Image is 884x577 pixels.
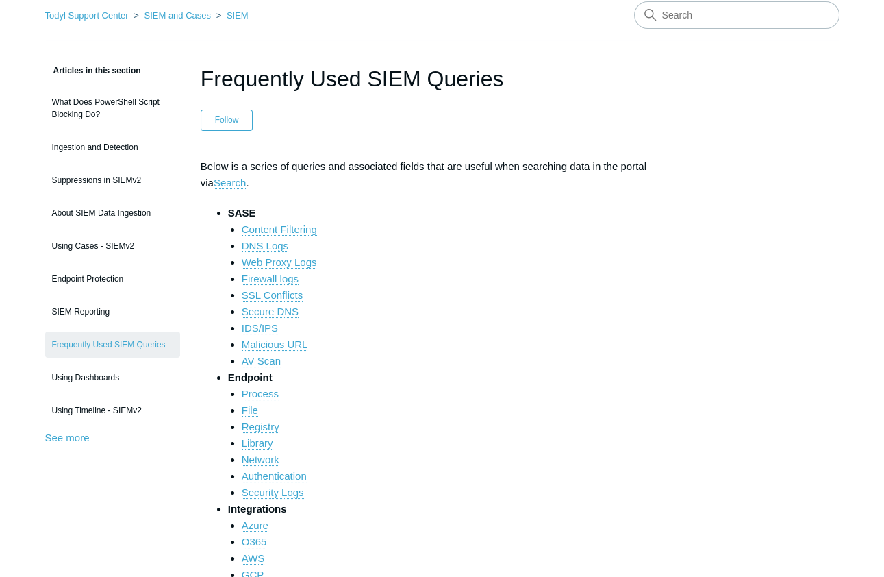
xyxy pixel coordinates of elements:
a: O365 [242,536,267,548]
a: Suppressions in SIEMv2 [45,167,180,193]
a: AV Scan [242,355,281,367]
a: IDS/IPS [242,322,278,334]
a: Content Filtering [242,223,317,236]
a: About SIEM Data Ingestion [45,200,180,226]
a: Using Timeline - SIEMv2 [45,397,180,423]
a: DNS Logs [242,240,288,252]
h1: Frequently Used SIEM Queries [201,62,684,95]
a: Secure DNS [242,306,299,318]
a: SIEM [227,10,249,21]
a: SIEM Reporting [45,299,180,325]
a: Malicious URL [242,339,308,351]
a: Search [214,177,247,189]
a: See more [45,432,90,443]
a: Library [242,437,273,450]
strong: SASE [228,207,256,219]
a: File [242,404,258,417]
a: Using Dashboards [45,365,180,391]
a: Todyl Support Center [45,10,129,21]
p: Below is a series of queries and associated fields that are useful when searching data in the por... [201,158,684,191]
button: Follow Article [201,110,253,130]
a: Security Logs [242,487,304,499]
li: SIEM [214,10,249,21]
a: Azure [242,519,268,532]
strong: Endpoint [228,371,273,383]
a: SIEM and Cases [144,10,211,21]
a: Frequently Used SIEM Queries [45,332,180,358]
a: Process [242,388,279,400]
a: Registry [242,421,279,433]
li: Todyl Support Center [45,10,131,21]
strong: Integrations [228,503,287,515]
a: Endpoint Protection [45,266,180,292]
a: AWS [242,552,265,565]
a: Network [242,454,279,466]
a: Ingestion and Detection [45,134,180,160]
input: Search [634,1,839,29]
span: Articles in this section [45,66,141,75]
a: Authentication [242,470,307,482]
li: SIEM and Cases [131,10,213,21]
a: What Does PowerShell Script Blocking Do? [45,89,180,127]
a: Firewall logs [242,273,299,285]
a: Using Cases - SIEMv2 [45,233,180,259]
a: SSL Conflicts [242,289,303,302]
a: Web Proxy Logs [242,256,317,269]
